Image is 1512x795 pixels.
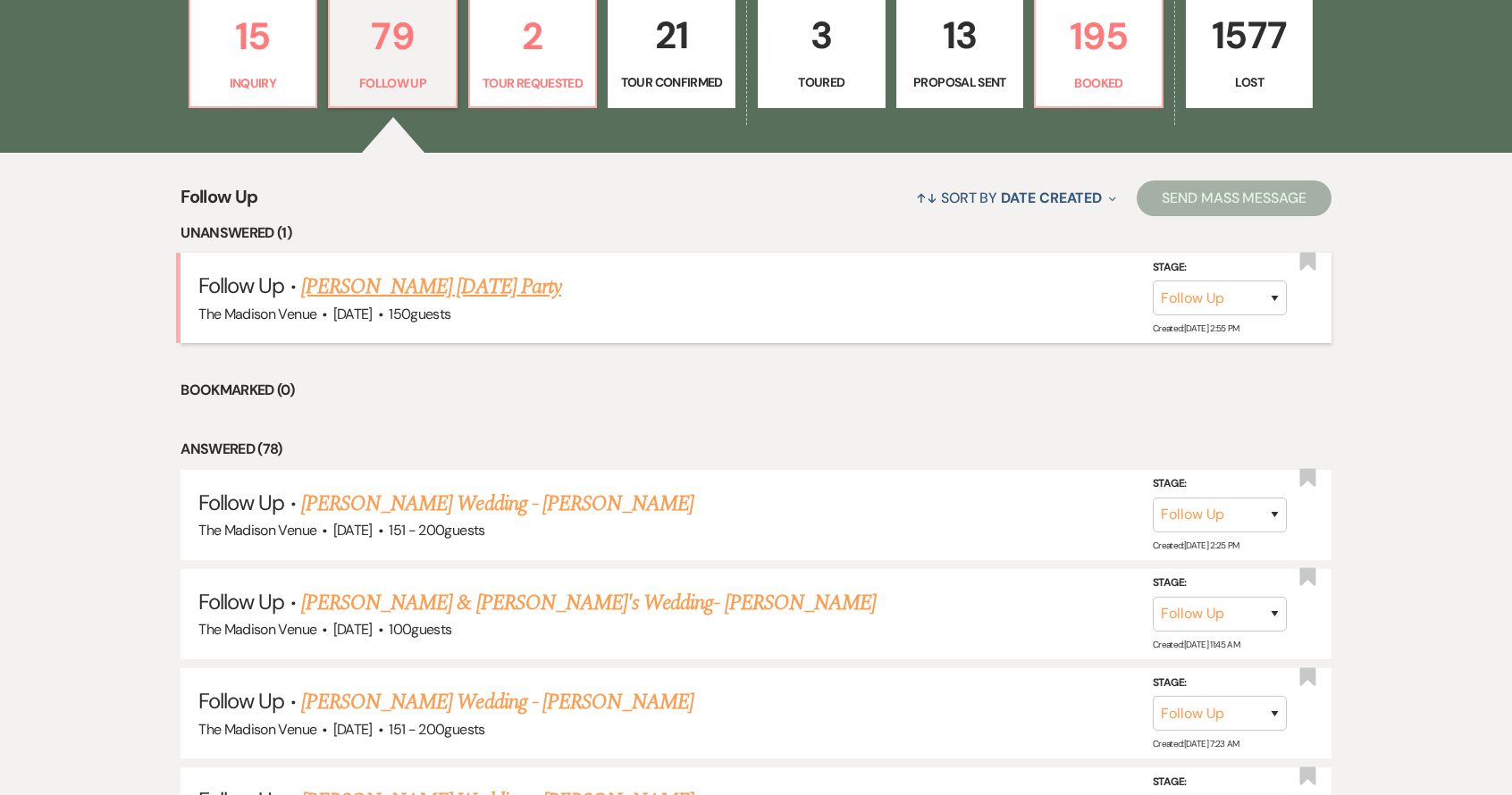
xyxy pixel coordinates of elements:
[198,305,316,323] span: The Madison Venue
[908,5,1012,65] p: 13
[389,521,484,540] span: 151 - 200 guests
[198,687,284,715] span: Follow Up
[769,72,874,92] p: Toured
[909,174,1123,222] button: Sort By Date Created
[481,73,585,93] p: Tour Requested
[1153,258,1287,278] label: Stage:
[1153,322,1239,334] span: Created: [DATE] 2:55 PM
[1137,180,1331,216] button: Send Mass Message
[333,305,373,323] span: [DATE]
[198,720,316,739] span: The Madison Venue
[181,379,1331,402] li: Bookmarked (0)
[198,588,284,615] span: Follow Up
[301,587,876,619] a: [PERSON_NAME] & [PERSON_NAME]'s Wedding- [PERSON_NAME]
[1153,573,1287,593] label: Stage:
[1197,72,1302,92] p: Lost
[481,6,585,66] p: 2
[389,620,451,639] span: 100 guests
[198,489,284,516] span: Follow Up
[619,72,724,92] p: Tour Confirmed
[340,6,445,66] p: 79
[1153,474,1287,494] label: Stage:
[333,521,373,540] span: [DATE]
[908,72,1012,92] p: Proposal Sent
[198,620,316,639] span: The Madison Venue
[916,188,937,207] span: ↑↓
[389,305,450,323] span: 150 guests
[301,271,561,303] a: [PERSON_NAME] [DATE] Party
[619,5,724,65] p: 21
[1001,188,1102,207] span: Date Created
[333,620,373,639] span: [DATE]
[769,5,874,65] p: 3
[201,6,306,66] p: 15
[198,272,284,299] span: Follow Up
[1046,6,1151,66] p: 195
[301,488,693,520] a: [PERSON_NAME] Wedding - [PERSON_NAME]
[340,73,445,93] p: Follow Up
[201,73,306,93] p: Inquiry
[1153,540,1239,551] span: Created: [DATE] 2:25 PM
[1046,73,1151,93] p: Booked
[333,720,373,739] span: [DATE]
[181,438,1331,461] li: Answered (78)
[1197,5,1302,65] p: 1577
[1153,673,1287,692] label: Stage:
[389,720,484,739] span: 151 - 200 guests
[198,521,316,540] span: The Madison Venue
[1153,773,1287,792] label: Stage:
[181,222,1331,245] li: Unanswered (1)
[301,686,693,718] a: [PERSON_NAME] Wedding - [PERSON_NAME]
[1153,639,1239,650] span: Created: [DATE] 11:45 AM
[181,183,257,222] span: Follow Up
[1153,738,1239,749] span: Created: [DATE] 7:23 AM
